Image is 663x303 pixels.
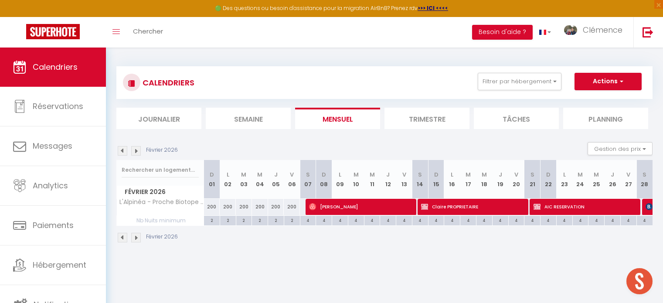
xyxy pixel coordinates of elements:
div: 4 [493,216,508,224]
th: 13 [396,160,412,199]
th: 09 [332,160,348,199]
div: 2 [252,216,268,224]
abbr: S [530,170,534,179]
div: Ouvrir le chat [626,268,653,294]
li: Planning [563,108,648,129]
th: 24 [572,160,588,199]
li: Journalier [116,108,201,129]
span: Claire PROPRIETAIRE [421,198,523,215]
th: 28 [636,160,653,199]
abbr: J [499,170,502,179]
th: 07 [300,160,316,199]
abbr: V [402,170,406,179]
th: 14 [412,160,428,199]
p: Février 2026 [146,233,178,241]
div: 4 [605,216,620,224]
th: 02 [220,160,236,199]
button: Gestion des prix [588,142,653,155]
div: 2 [220,216,236,224]
th: 19 [492,160,508,199]
div: 2 [284,216,300,224]
th: 06 [284,160,300,199]
a: >>> ICI <<<< [418,4,448,12]
th: 15 [428,160,444,199]
abbr: D [322,170,326,179]
th: 03 [236,160,252,199]
img: ... [564,25,577,35]
div: 4 [444,216,460,224]
div: 4 [541,216,556,224]
div: 2 [236,216,252,224]
abbr: J [274,170,278,179]
th: 18 [476,160,493,199]
abbr: D [210,170,214,179]
th: 25 [588,160,605,199]
span: L'Alpinéa - Proche Biotope et Centre ville [118,199,205,205]
h3: CALENDRIERS [140,73,194,92]
a: Chercher [126,17,170,48]
th: 26 [605,160,621,199]
abbr: M [354,170,359,179]
div: 4 [316,216,332,224]
span: Février 2026 [117,186,204,198]
abbr: M [482,170,487,179]
div: 4 [396,216,412,224]
span: Analytics [33,180,68,191]
span: Hébergement [33,259,86,270]
p: Février 2026 [146,146,178,154]
input: Rechercher un logement... [122,162,199,178]
img: Super Booking [26,24,80,39]
span: Clémence [583,24,622,35]
span: [PERSON_NAME] [309,198,411,215]
abbr: M [370,170,375,179]
abbr: M [578,170,583,179]
div: 4 [524,216,540,224]
div: 4 [428,216,444,224]
th: 16 [444,160,460,199]
li: Trimestre [384,108,469,129]
abbr: S [643,170,646,179]
span: AIC RESERVATION [534,198,636,215]
a: ... Clémence [558,17,633,48]
th: 27 [620,160,636,199]
div: 200 [220,199,236,215]
div: 2 [268,216,284,224]
abbr: V [290,170,294,179]
div: 4 [557,216,572,224]
div: 4 [476,216,492,224]
span: Calendriers [33,61,78,72]
button: Filtrer par hébergement [478,73,561,90]
span: Réservations [33,101,83,112]
abbr: J [386,170,390,179]
th: 23 [556,160,572,199]
th: 01 [204,160,220,199]
div: 4 [588,216,604,224]
div: 4 [364,216,380,224]
div: 4 [460,216,476,224]
div: 4 [300,216,316,224]
abbr: D [434,170,439,179]
div: 4 [621,216,636,224]
abbr: L [339,170,341,179]
th: 22 [541,160,557,199]
abbr: D [546,170,551,179]
abbr: V [626,170,630,179]
abbr: L [451,170,453,179]
div: 200 [284,199,300,215]
div: 4 [637,216,653,224]
img: logout [643,27,653,37]
th: 21 [524,160,541,199]
abbr: S [306,170,310,179]
div: 200 [204,199,220,215]
div: 4 [332,216,348,224]
th: 11 [364,160,380,199]
th: 17 [460,160,476,199]
abbr: S [418,170,422,179]
abbr: M [594,170,599,179]
button: Actions [575,73,642,90]
span: Chercher [133,27,163,36]
div: 4 [573,216,588,224]
th: 04 [252,160,268,199]
th: 10 [348,160,364,199]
